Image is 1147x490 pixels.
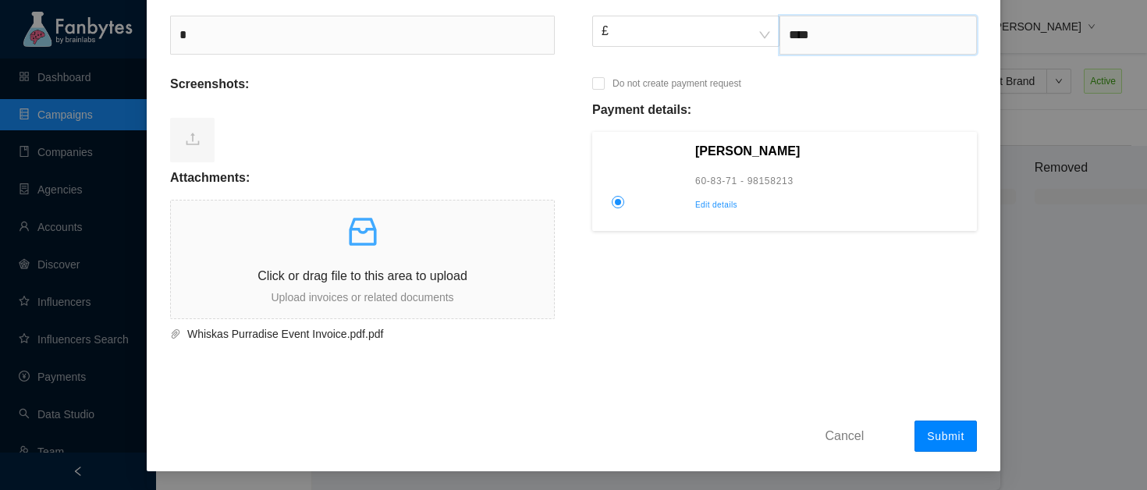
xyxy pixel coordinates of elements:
[170,328,181,339] span: paper-clip
[602,16,770,46] span: £
[695,198,967,212] p: Edit details
[171,201,554,318] span: inboxClick or drag file to this area to uploadUpload invoices or related documents
[927,430,964,442] span: Submit
[181,325,536,343] span: Whiskas Purradise Event Invoice.pdf.pdf
[170,75,249,94] p: Screenshots:
[344,213,382,250] span: inbox
[914,421,977,452] button: Submit
[813,423,875,448] button: Cancel
[695,142,967,161] p: [PERSON_NAME]
[185,131,201,147] span: upload
[171,266,554,286] p: Click or drag file to this area to upload
[170,169,250,187] p: Attachments:
[592,101,691,119] p: Payment details:
[171,289,554,306] p: Upload invoices or related documents
[695,173,967,189] p: 60-83-71 - 98158213
[613,76,741,91] p: Do not create payment request
[825,426,864,446] span: Cancel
